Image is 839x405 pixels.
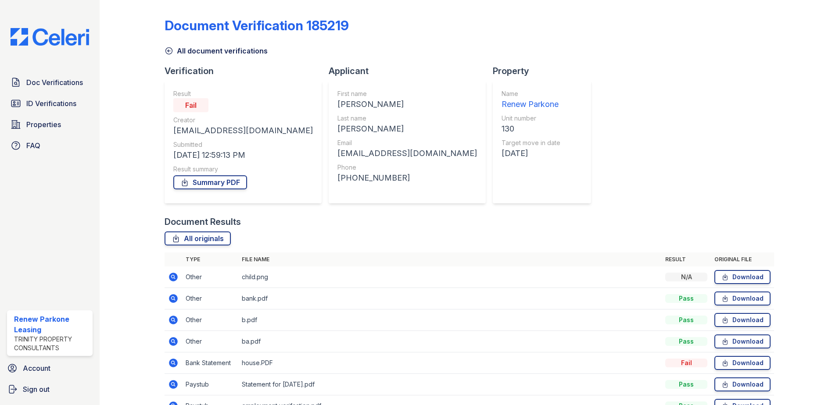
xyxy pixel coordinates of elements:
span: Sign out [23,384,50,394]
div: Submitted [173,140,313,149]
div: Renew Parkone [502,98,560,110]
a: Name Renew Parkone [502,89,560,110]
a: Doc Verifications [7,74,93,91]
a: Download [714,377,771,391]
div: Target move in date [502,139,560,147]
div: 130 [502,123,560,135]
th: Original file [711,252,774,266]
td: Bank Statement [182,352,238,374]
td: Statement for [DATE].pdf [238,374,662,395]
a: FAQ [7,137,93,154]
td: child.png [238,266,662,288]
td: Other [182,309,238,331]
a: Sign out [4,380,96,398]
div: Applicant [329,65,493,77]
span: Account [23,363,50,373]
div: Document Results [165,216,241,228]
a: Summary PDF [173,175,247,189]
a: Download [714,270,771,284]
a: Download [714,334,771,348]
div: Trinity Property Consultants [14,335,89,352]
span: Properties [26,119,61,130]
div: Pass [665,316,707,324]
a: Download [714,356,771,370]
th: File name [238,252,662,266]
td: Other [182,266,238,288]
span: ID Verifications [26,98,76,109]
div: Result summary [173,165,313,174]
td: Paystub [182,374,238,395]
div: Property [493,65,598,77]
a: Download [714,313,771,327]
div: [EMAIL_ADDRESS][DOMAIN_NAME] [337,147,477,160]
a: All originals [165,231,231,245]
div: Creator [173,116,313,124]
div: N/A [665,273,707,281]
td: b.pdf [238,309,662,331]
iframe: chat widget [802,370,830,396]
div: Email [337,139,477,147]
div: Fail [665,359,707,367]
span: FAQ [26,140,40,151]
div: Pass [665,294,707,303]
div: Renew Parkone Leasing [14,314,89,335]
div: Name [502,89,560,98]
div: Phone [337,163,477,172]
a: All document verifications [165,46,268,56]
div: Document Verification 185219 [165,18,349,33]
td: ba.pdf [238,331,662,352]
th: Type [182,252,238,266]
div: Unit number [502,114,560,123]
th: Result [662,252,711,266]
td: bank.pdf [238,288,662,309]
a: Account [4,359,96,377]
a: Download [714,291,771,306]
div: [EMAIL_ADDRESS][DOMAIN_NAME] [173,124,313,137]
img: CE_Logo_Blue-a8612792a0a2168367f1c8372b55b34899dd931a85d93a1a3d3e32e68fde9ad4.png [4,28,96,46]
div: [DATE] [502,147,560,160]
td: house.PDF [238,352,662,374]
td: Other [182,331,238,352]
div: [PERSON_NAME] [337,98,477,110]
span: Doc Verifications [26,77,83,88]
a: ID Verifications [7,95,93,112]
div: Fail [173,98,208,112]
div: Last name [337,114,477,123]
div: Pass [665,337,707,346]
div: [PERSON_NAME] [337,123,477,135]
div: [PHONE_NUMBER] [337,172,477,184]
div: Verification [165,65,329,77]
div: Result [173,89,313,98]
div: Pass [665,380,707,389]
div: First name [337,89,477,98]
td: Other [182,288,238,309]
div: [DATE] 12:59:13 PM [173,149,313,161]
a: Properties [7,116,93,133]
